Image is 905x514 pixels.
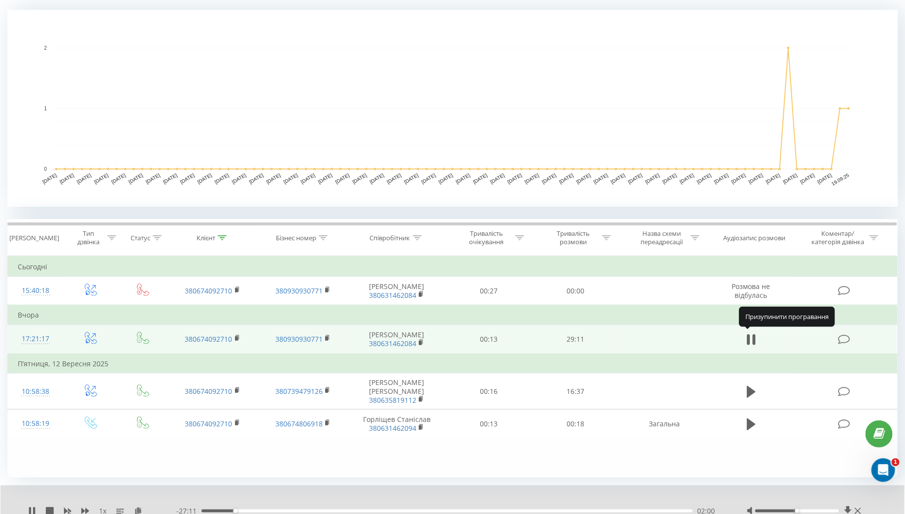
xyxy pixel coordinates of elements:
text: [DATE] [455,172,471,185]
text: [DATE] [231,172,247,185]
text: [DATE] [575,172,592,185]
text: [DATE] [731,172,747,185]
a: 380631462084 [369,290,416,300]
div: 15:40:18 [18,281,53,300]
div: Коментар/категорія дзвінка [809,229,867,246]
td: 29:11 [532,325,619,354]
div: 17:21:17 [18,329,53,349]
text: [DATE] [541,172,557,185]
text: [DATE] [765,172,781,185]
text: [DATE] [59,172,75,185]
text: [DATE] [437,172,454,185]
div: Статус [131,234,150,242]
a: 380631462084 [369,339,416,348]
iframe: Intercom live chat [871,458,895,482]
text: 2 [44,45,47,51]
text: [DATE] [782,172,799,185]
div: 10:58:19 [18,414,53,433]
text: [DATE] [352,172,368,185]
text: [DATE] [335,172,351,185]
td: 00:00 [532,277,619,306]
text: [DATE] [713,172,730,185]
text: [DATE] [489,172,505,185]
a: 380930930771 [275,334,323,344]
td: Загальна [619,410,709,438]
td: Вчора [8,305,898,325]
td: Горліщев Станіслав [348,410,445,438]
span: Розмова не відбулась [732,282,771,300]
text: [DATE] [214,172,230,185]
text: [DATE] [76,172,92,185]
div: Призупинити програвання [739,307,835,326]
text: [DATE] [300,172,316,185]
text: [DATE] [369,172,385,185]
td: Сьогодні [8,257,898,277]
td: [PERSON_NAME] [348,325,445,354]
div: Аудіозапис розмови [723,234,785,242]
text: [DATE] [248,172,265,185]
text: 1 [44,106,47,111]
a: 380674092710 [185,286,233,295]
text: [DATE] [817,172,833,185]
a: 380674092710 [185,419,233,428]
div: 10:58:38 [18,382,53,401]
text: [DATE] [403,172,420,185]
text: [DATE] [317,172,334,185]
td: [PERSON_NAME] [PERSON_NAME] [348,373,445,410]
text: 19.09.25 [831,172,850,187]
text: 0 [44,166,47,172]
td: [PERSON_NAME] [348,277,445,306]
td: 00:13 [445,325,532,354]
svg: A chart. [7,10,898,207]
text: [DATE] [283,172,299,185]
text: [DATE] [145,172,161,185]
div: Accessibility label [233,509,237,513]
td: 16:37 [532,373,619,410]
text: [DATE] [110,172,127,185]
text: [DATE] [179,172,196,185]
text: [DATE] [558,172,574,185]
text: [DATE] [266,172,282,185]
a: 380635819112 [369,395,416,405]
a: 380930930771 [275,286,323,295]
a: 380674092710 [185,386,233,396]
text: [DATE] [506,172,523,185]
text: [DATE] [197,172,213,185]
text: [DATE] [593,172,609,185]
text: [DATE] [644,172,661,185]
span: 1 [892,458,900,466]
text: [DATE] [386,172,402,185]
text: [DATE] [696,172,712,185]
text: [DATE] [662,172,678,185]
text: [DATE] [128,172,144,185]
text: [DATE] [748,172,764,185]
div: [PERSON_NAME] [9,234,59,242]
text: [DATE] [472,172,488,185]
td: 00:13 [445,410,532,438]
text: [DATE] [610,172,626,185]
a: 380739479126 [275,386,323,396]
text: [DATE] [679,172,695,185]
a: 380674092710 [185,334,233,344]
div: Тип дзвінка [72,229,105,246]
div: Тривалість очікування [460,229,513,246]
a: 380674806918 [275,419,323,428]
div: Тривалість розмови [547,229,600,246]
a: 380631462094 [369,423,416,433]
div: Співробітник [370,234,410,242]
td: 00:16 [445,373,532,410]
text: [DATE] [93,172,109,185]
text: [DATE] [627,172,643,185]
div: Клієнт [197,234,215,242]
div: Бізнес номер [276,234,316,242]
td: 00:27 [445,277,532,306]
td: П’ятниця, 12 Вересня 2025 [8,354,898,374]
text: [DATE] [421,172,437,185]
text: [DATE] [41,172,58,185]
div: Accessibility label [795,509,799,513]
div: Назва схеми переадресації [636,229,688,246]
text: [DATE] [524,172,540,185]
text: [DATE] [162,172,178,185]
td: 00:18 [532,410,619,438]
